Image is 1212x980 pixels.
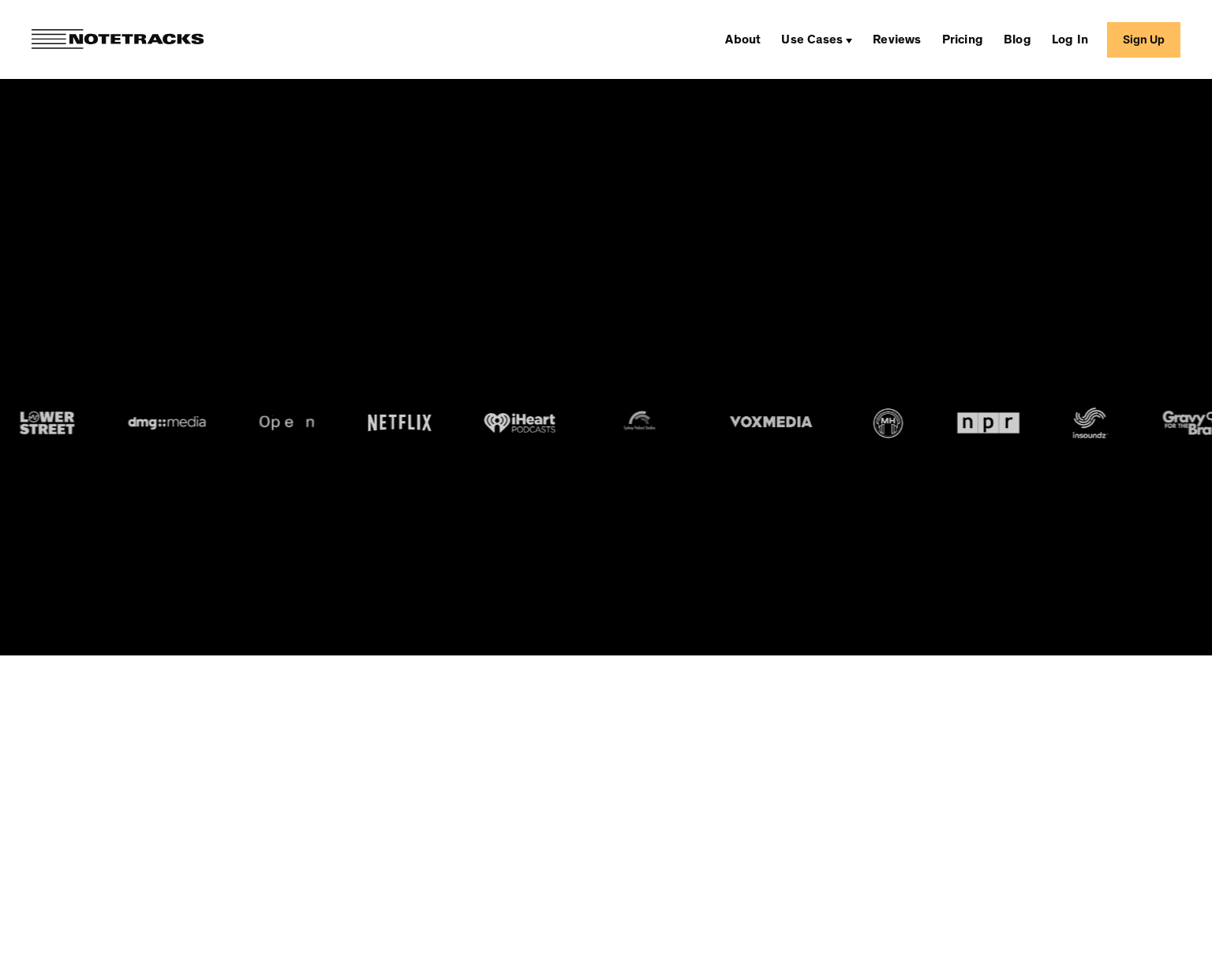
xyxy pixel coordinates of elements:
[936,27,989,52] a: Pricing
[719,27,767,52] a: About
[866,27,927,52] a: Reviews
[781,35,843,47] div: Use Cases
[775,27,858,52] div: Use Cases
[997,27,1038,52] a: Blog
[1046,27,1094,52] a: Log In
[1107,22,1180,58] a: Sign Up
